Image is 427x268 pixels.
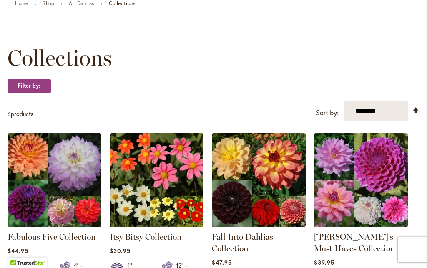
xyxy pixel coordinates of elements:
a: [PERSON_NAME]'s Must Haves Collection [314,232,395,253]
label: Sort by: [316,105,339,121]
a: Fabulous Five Collection [8,221,101,229]
img: Heather's Must Haves Collection [314,133,408,227]
a: Itsy Bitsy Collection [110,232,182,242]
a: Fabulous Five Collection [8,232,96,242]
iframe: Launch Accessibility Center [6,238,30,262]
img: Fall Into Dahlias Collection [212,133,306,227]
a: Itsy Bitsy Collection [110,221,203,229]
img: Itsy Bitsy Collection [110,133,203,227]
a: Fall Into Dahlias Collection [212,232,273,253]
strong: Filter by: [8,79,51,93]
p: products [8,107,33,121]
a: Heather's Must Haves Collection [314,221,408,229]
span: $30.95 [110,247,131,255]
a: Fall Into Dahlias Collection [212,221,306,229]
span: $47.95 [212,258,232,266]
span: Collections [8,46,112,71]
img: Fabulous Five Collection [8,133,101,227]
span: 6 [8,110,11,118]
span: $39.95 [314,258,334,266]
